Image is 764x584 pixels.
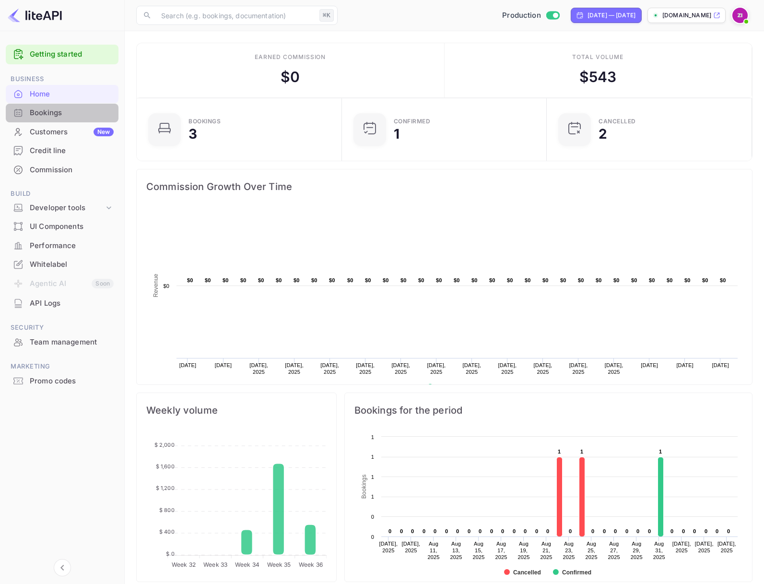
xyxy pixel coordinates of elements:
[6,123,118,142] div: CustomersNew
[6,255,118,274] div: Whitelabel
[6,85,118,103] a: Home
[513,528,516,534] text: 0
[560,277,566,283] text: $0
[172,561,196,568] tspan: Week 32
[599,127,607,141] div: 2
[6,237,118,255] div: Performance
[717,541,736,553] text: [DATE], 2025
[401,541,420,553] text: [DATE], 2025
[159,507,175,513] tspan: $ 800
[156,463,175,470] tspan: $ 1,600
[418,277,424,283] text: $0
[391,362,410,375] text: [DATE], 2025
[456,528,459,534] text: 0
[30,127,114,138] div: Customers
[379,541,398,553] text: [DATE], 2025
[187,277,193,283] text: $0
[591,528,594,534] text: 0
[400,277,407,283] text: $0
[319,9,334,22] div: ⌘K
[596,277,602,283] text: $0
[720,277,726,283] text: $0
[436,277,442,283] text: $0
[361,475,367,499] text: Bookings
[571,8,642,23] div: Click to change the date range period
[205,277,211,283] text: $0
[54,559,71,576] button: Collapse navigation
[625,528,628,534] text: 0
[154,441,175,448] tspan: $ 2,000
[462,362,481,375] text: [DATE], 2025
[30,221,114,232] div: UI Components
[6,142,118,159] a: Credit line
[585,541,597,560] text: Aug 25, 2025
[356,362,375,375] text: [DATE], 2025
[599,119,636,124] div: CANCELLED
[670,528,673,534] text: 0
[179,362,197,368] text: [DATE]
[156,485,175,491] tspan: $ 1,200
[495,541,507,560] text: Aug 17, 2025
[613,277,620,283] text: $0
[255,53,326,61] div: Earned commission
[436,384,461,391] text: Revenue
[676,362,693,368] text: [DATE]
[546,528,549,534] text: 0
[6,161,118,179] div: Commission
[30,337,114,348] div: Team management
[6,104,118,121] a: Bookings
[716,528,718,534] text: 0
[588,11,635,20] div: [DATE] — [DATE]
[434,528,436,534] text: 0
[6,333,118,352] div: Team management
[371,454,374,460] text: 1
[30,259,114,270] div: Whitelabel
[240,277,247,283] text: $0
[6,74,118,84] span: Business
[6,361,118,372] span: Marketing
[6,294,118,313] div: API Logs
[6,372,118,391] div: Promo codes
[285,362,304,375] text: [DATE], 2025
[267,561,291,568] tspan: Week 35
[30,376,114,387] div: Promo codes
[371,494,374,500] text: 1
[320,362,339,375] text: [DATE], 2025
[732,8,748,23] img: Zenvoya Inc
[672,541,691,553] text: [DATE], 2025
[281,66,300,88] div: $ 0
[30,165,114,176] div: Commission
[6,142,118,160] div: Credit line
[371,514,374,520] text: 0
[6,123,118,141] a: CustomersNew
[6,200,118,216] div: Developer tools
[630,541,642,560] text: Aug 29, 2025
[30,240,114,251] div: Performance
[6,104,118,122] div: Bookings
[294,277,300,283] text: $0
[502,10,541,21] span: Production
[479,528,482,534] text: 0
[394,119,431,124] div: Confirmed
[6,217,118,235] a: UI Components
[563,541,575,560] text: Aug 23, 2025
[159,528,175,535] tspan: $ 400
[513,569,541,576] text: Cancelled
[329,277,335,283] text: $0
[8,8,62,23] img: LiteAPI logo
[471,277,478,283] text: $0
[6,372,118,390] a: Promo codes
[524,528,527,534] text: 0
[388,528,391,534] text: 0
[603,528,606,534] text: 0
[30,145,114,156] div: Credit line
[371,474,374,480] text: 1
[682,528,685,534] text: 0
[6,161,118,179] a: Commission
[94,128,114,136] div: New
[542,277,549,283] text: $0
[6,85,118,104] div: Home
[155,6,316,25] input: Search (e.g. bookings, documentation)
[427,541,439,560] text: Aug 11, 2025
[693,528,696,534] text: 0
